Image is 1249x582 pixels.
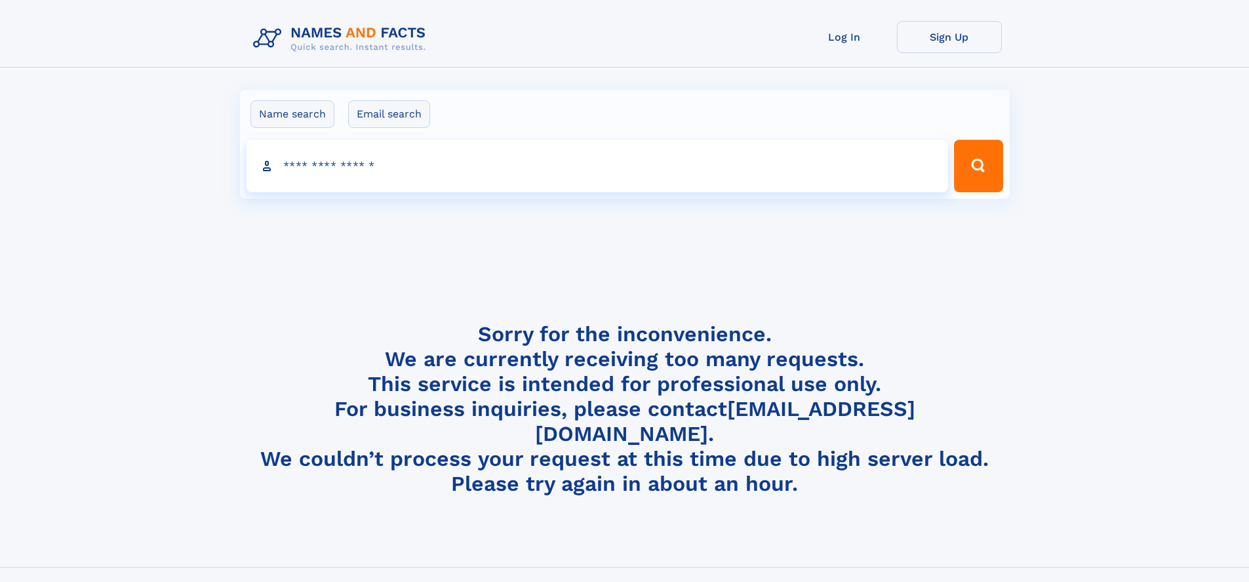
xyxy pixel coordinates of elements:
[535,396,915,446] a: [EMAIL_ADDRESS][DOMAIN_NAME]
[348,100,430,128] label: Email search
[897,21,1002,53] a: Sign Up
[250,100,334,128] label: Name search
[247,140,949,192] input: search input
[954,140,1002,192] button: Search Button
[248,322,1002,497] h4: Sorry for the inconvenience. We are currently receiving too many requests. This service is intend...
[792,21,897,53] a: Log In
[248,21,437,56] img: Logo Names and Facts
